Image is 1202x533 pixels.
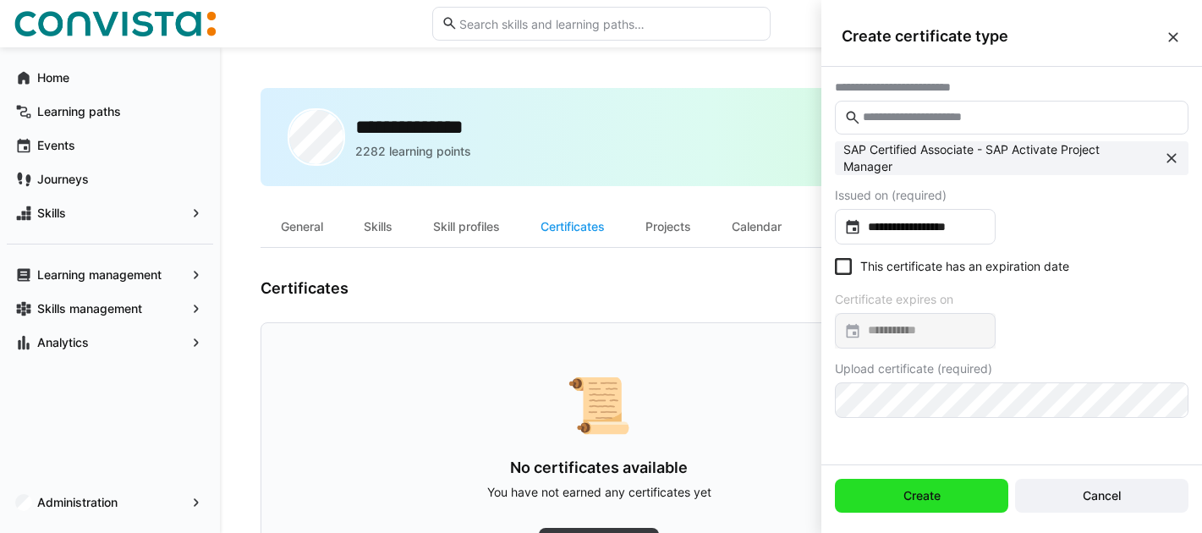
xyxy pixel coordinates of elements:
div: Projects [625,206,711,247]
span: Cancel [1080,487,1123,504]
span: Create [901,487,943,504]
div: SAP Certified Associate - SAP Activate Project Manager [843,141,1150,175]
div: Skill profiles [413,206,520,247]
span: Certificate expires on [835,293,953,306]
div: Calendar [711,206,802,247]
p: You have not earned any certificates yet [316,484,882,501]
div: Skills [343,206,413,247]
button: Create [835,479,1008,513]
p: 2282 learning points [355,143,471,160]
eds-checkbox: This certificate has an expiration date [835,258,1069,275]
div: 📜 [316,377,882,431]
h3: No certificates available [316,459,882,477]
div: Bookmarks [802,206,905,247]
h3: Certificates [261,279,349,298]
input: Search skills and learning paths… [458,16,760,31]
span: Upload certificate (required) [835,362,992,376]
button: Cancel [1015,479,1188,513]
span: Create certificate type [842,27,1165,46]
div: General [261,206,343,247]
span: Issued on (required) [835,189,947,202]
div: Certificates [520,206,625,247]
